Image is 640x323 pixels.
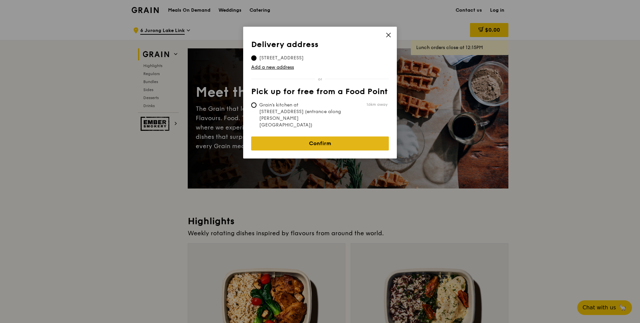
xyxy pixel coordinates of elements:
span: 16km away [366,102,387,107]
input: Grain's kitchen at [STREET_ADDRESS] (entrance along [PERSON_NAME][GEOGRAPHIC_DATA])16km away [251,102,257,108]
th: Delivery address [251,40,389,52]
input: [STREET_ADDRESS] [251,55,257,61]
a: Add a new address [251,64,389,71]
span: [STREET_ADDRESS] [251,55,312,61]
th: Pick up for free from a Food Point [251,87,389,99]
a: Confirm [251,136,389,150]
span: Grain's kitchen at [STREET_ADDRESS] (entrance along [PERSON_NAME][GEOGRAPHIC_DATA]) [251,102,351,128]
